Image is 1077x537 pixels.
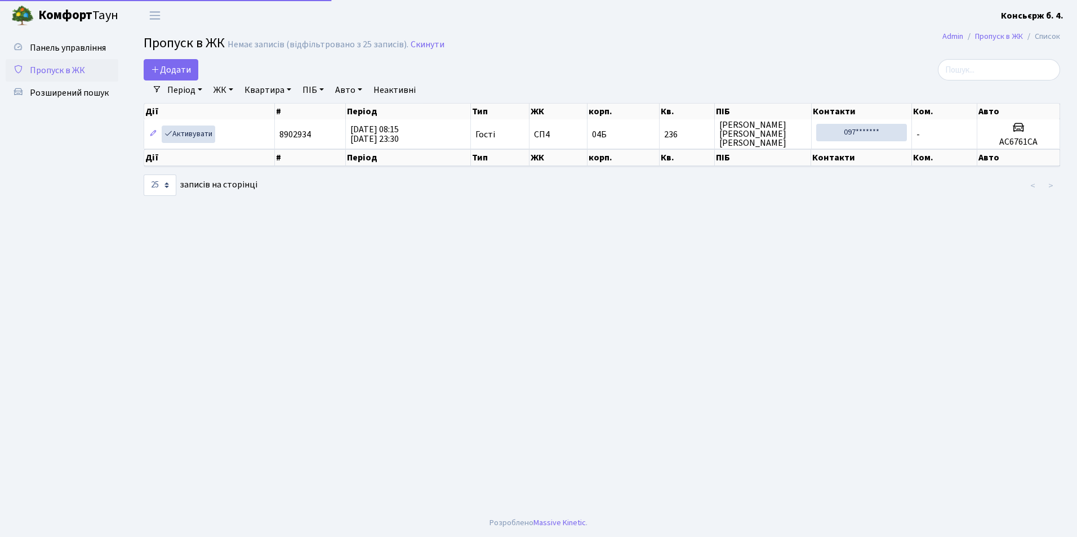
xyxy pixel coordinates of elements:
span: [DATE] 08:15 [DATE] 23:30 [350,123,399,145]
th: Тип [471,104,529,119]
span: Додати [151,64,191,76]
h5: АС6761СА [982,137,1055,147]
th: ПІБ [715,149,812,166]
span: - [916,128,920,141]
li: Список [1023,30,1060,43]
th: корп. [588,104,660,119]
a: Панель управління [6,37,118,59]
input: Пошук... [938,59,1060,80]
span: [PERSON_NAME] [PERSON_NAME] [PERSON_NAME] [719,120,807,147]
th: ЖК [529,149,588,166]
span: 04Б [592,128,607,141]
th: корп. [588,149,660,166]
th: Кв. [660,104,715,119]
th: Ком. [912,104,977,119]
span: Пропуск в ЖК [30,64,85,77]
div: Немає записів (відфільтровано з 25 записів). [228,39,408,50]
a: Додати [144,59,198,80]
a: Консьєрж б. 4. [1001,9,1063,23]
span: 8902934 [279,128,311,141]
th: ПІБ [715,104,812,119]
a: ЖК [209,80,238,100]
th: Контакти [812,104,912,119]
a: Квартира [240,80,296,100]
nav: breadcrumb [925,25,1077,48]
th: Авто [977,149,1060,166]
th: Контакти [811,149,911,166]
th: Авто [977,104,1060,119]
span: СП4 [534,130,582,139]
a: Розширений пошук [6,82,118,104]
a: ПІБ [298,80,328,100]
th: Дії [144,104,275,119]
a: Massive Kinetic [533,517,586,529]
th: Тип [471,149,529,166]
span: Таун [38,6,118,25]
span: Гості [475,130,495,139]
a: Пропуск в ЖК [975,30,1023,42]
a: Авто [331,80,367,100]
select: записів на сторінці [144,174,176,196]
div: Розроблено . [489,517,588,529]
th: Ком. [912,149,977,166]
th: Період [346,104,471,119]
span: Пропуск в ЖК [144,33,225,53]
span: Розширений пошук [30,87,109,99]
th: Дії [144,149,275,166]
th: # [275,104,346,119]
th: Період [346,149,471,166]
a: Неактивні [369,80,420,100]
img: logo.png [11,5,34,27]
th: Кв. [660,149,715,166]
th: # [275,149,346,166]
button: Переключити навігацію [141,6,169,25]
b: Комфорт [38,6,92,24]
a: Період [163,80,207,100]
a: Скинути [411,39,444,50]
a: Активувати [162,126,215,143]
span: 236 [664,130,710,139]
th: ЖК [529,104,588,119]
label: записів на сторінці [144,174,257,196]
span: Панель управління [30,42,106,54]
b: Консьєрж б. 4. [1001,10,1063,22]
a: Пропуск в ЖК [6,59,118,82]
a: Admin [942,30,963,42]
